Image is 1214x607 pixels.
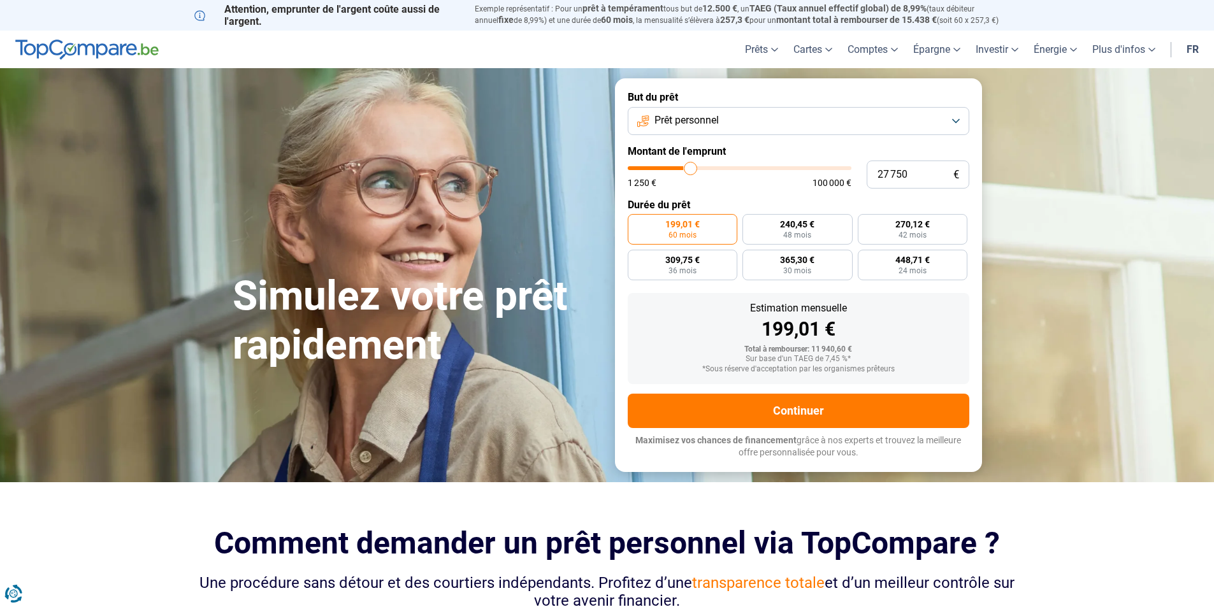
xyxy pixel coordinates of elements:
div: *Sous réserve d'acceptation par les organismes prêteurs [638,365,959,374]
span: € [953,169,959,180]
span: 199,01 € [665,220,700,229]
div: Sur base d'un TAEG de 7,45 %* [638,355,959,364]
span: 48 mois [783,231,811,239]
span: fixe [498,15,514,25]
a: Cartes [786,31,840,68]
span: 309,75 € [665,255,700,264]
a: Énergie [1026,31,1085,68]
p: Attention, emprunter de l'argent coûte aussi de l'argent. [194,3,459,27]
a: Comptes [840,31,906,68]
a: Épargne [906,31,968,68]
img: TopCompare [15,39,159,60]
span: 100 000 € [813,178,851,187]
h2: Comment demander un prêt personnel via TopCompare ? [194,525,1020,561]
span: 30 mois [783,267,811,275]
button: Continuer [628,394,969,428]
span: TAEG (Taux annuel effectif global) de 8,99% [749,3,927,13]
a: fr [1179,31,1206,68]
div: 199,01 € [638,320,959,339]
span: 1 250 € [628,178,656,187]
p: Exemple représentatif : Pour un tous but de , un (taux débiteur annuel de 8,99%) et une durée de ... [475,3,1020,26]
span: 365,30 € [780,255,814,264]
a: Prêts [737,31,786,68]
div: Estimation mensuelle [638,303,959,313]
h1: Simulez votre prêt rapidement [233,272,600,370]
span: 42 mois [899,231,927,239]
span: montant total à rembourser de 15.438 € [776,15,937,25]
span: 60 mois [601,15,633,25]
span: Maximisez vos chances de financement [635,435,797,445]
div: Total à rembourser: 11 940,60 € [638,345,959,354]
span: 240,45 € [780,220,814,229]
button: Prêt personnel [628,107,969,135]
a: Plus d'infos [1085,31,1163,68]
span: 12.500 € [702,3,737,13]
a: Investir [968,31,1026,68]
span: Prêt personnel [654,113,719,127]
label: Montant de l'emprunt [628,145,969,157]
span: 24 mois [899,267,927,275]
span: 60 mois [668,231,697,239]
span: 36 mois [668,267,697,275]
span: 448,71 € [895,255,930,264]
label: Durée du prêt [628,199,969,211]
span: prêt à tempérament [582,3,663,13]
span: 270,12 € [895,220,930,229]
span: 257,3 € [720,15,749,25]
p: grâce à nos experts et trouvez la meilleure offre personnalisée pour vous. [628,434,969,459]
label: But du prêt [628,91,969,103]
span: transparence totale [692,574,825,592]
